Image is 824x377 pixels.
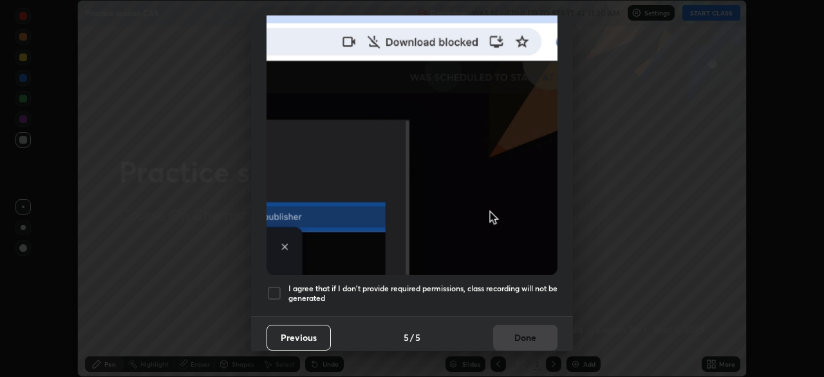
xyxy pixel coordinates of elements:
[415,331,420,344] h4: 5
[410,331,414,344] h4: /
[404,331,409,344] h4: 5
[267,325,331,351] button: Previous
[288,284,557,304] h5: I agree that if I don't provide required permissions, class recording will not be generated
